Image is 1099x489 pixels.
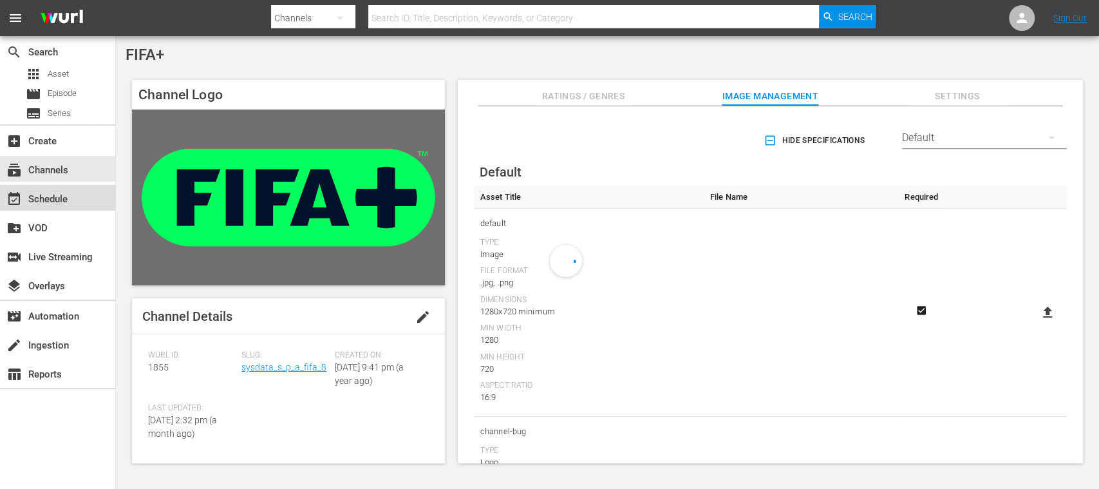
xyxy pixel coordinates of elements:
[6,162,22,178] span: Channels
[6,44,22,60] span: Search
[761,122,870,158] button: Hide Specifications
[26,106,41,121] span: Series
[148,350,235,361] span: Wurl ID:
[480,352,697,363] div: Min Height
[480,238,697,248] div: Type
[474,186,704,209] th: Asset Title
[897,186,946,209] th: Required
[415,309,431,325] span: edit
[480,446,697,456] div: Type
[48,68,69,81] span: Asset
[148,415,217,439] span: [DATE] 2:32 pm (a month ago)
[126,46,164,64] span: FIFA+
[838,5,872,28] span: Search
[48,107,71,120] span: Series
[480,295,697,305] div: Dimensions
[132,80,445,110] h4: Channel Logo
[1053,13,1087,23] a: Sign Out
[241,350,328,361] span: Slug:
[480,276,697,289] div: .jpg, .png
[6,191,22,207] span: Schedule
[6,220,22,236] span: VOD
[480,363,697,376] div: 720
[902,120,1067,156] div: Default
[6,338,22,353] span: Ingestion
[408,302,438,332] button: edit
[31,3,93,34] img: ans4CAIJ8jUAAAAAAAAAAAAAAAAAAAAAAAAgQb4GAAAAAAAAAAAAAAAAAAAAAAAAJMjXAAAAAAAAAAAAAAAAAAAAAAAAgAT5G...
[766,134,865,148] span: Hide Specifications
[722,88,818,104] span: Image Management
[480,391,697,404] div: 16:9
[6,309,22,324] span: Automation
[6,133,22,149] span: Create
[148,362,169,372] span: 1855
[914,305,929,316] svg: Required
[535,88,632,104] span: Ratings / Genres
[480,334,697,347] div: 1280
[6,249,22,265] span: Live Streaming
[819,5,876,28] button: Search
[148,403,235,414] span: Last Updated:
[909,88,1006,104] span: Settings
[480,248,697,261] div: Image
[480,323,697,334] div: Min Width
[480,305,697,318] div: 1280x720 minimum
[6,367,22,382] span: Reports
[335,362,404,386] span: [DATE] 9:41 pm (a year ago)
[480,266,697,276] div: File Format
[8,10,23,26] span: menu
[241,362,326,372] a: sysdata_s_p_a_fifa_8
[48,87,77,100] span: Episode
[335,350,422,361] span: Created On:
[704,186,897,209] th: File Name
[480,456,697,469] div: Logo
[26,66,41,82] span: Asset
[6,278,22,294] span: Overlays
[26,86,41,102] span: Episode
[480,423,697,440] span: channel-bug
[132,110,445,285] img: FIFA+
[142,309,232,324] span: Channel Details
[480,381,697,391] div: Aspect Ratio
[480,164,521,180] span: Default
[480,215,697,232] span: default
